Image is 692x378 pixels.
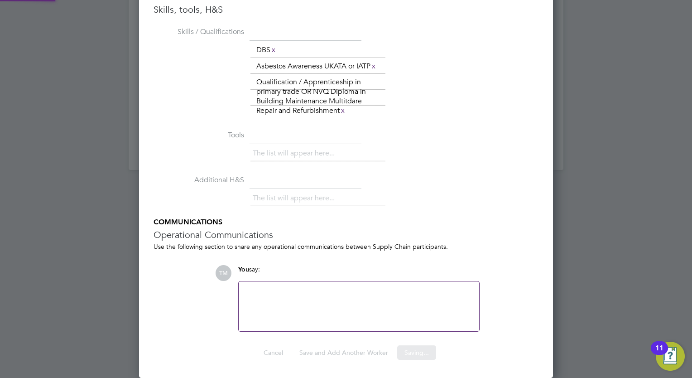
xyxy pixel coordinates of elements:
label: Additional H&S [154,175,244,185]
span: You [238,266,249,273]
button: Cancel [256,345,290,360]
h5: COMMUNICATIONS [154,218,538,227]
h3: Operational Communications [154,229,538,241]
div: 11 [655,348,663,360]
div: Use the following section to share any operational communications between Supply Chain participants. [154,242,538,251]
button: Saving... [397,345,436,360]
li: The list will appear here... [253,192,338,204]
div: say: [238,265,480,281]
button: Save and Add Another Worker [292,345,395,360]
button: Open Resource Center, 11 new notifications [656,342,685,371]
span: TM [216,265,231,281]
